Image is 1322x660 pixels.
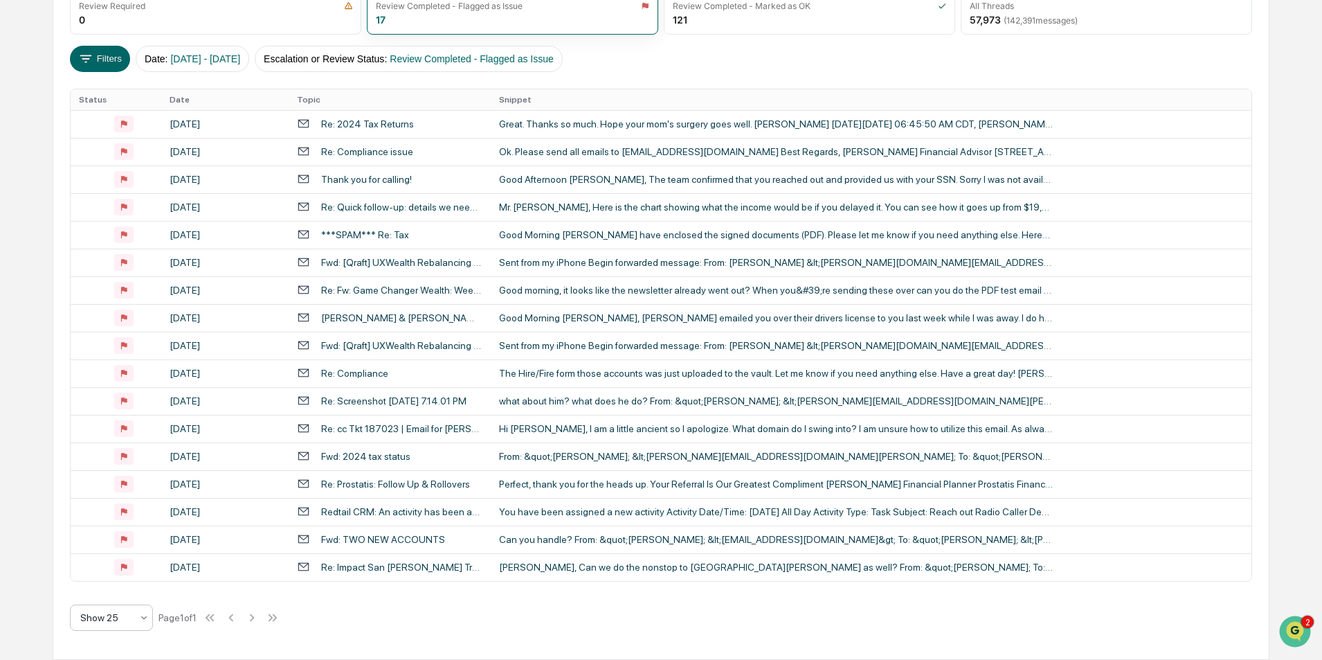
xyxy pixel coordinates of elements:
div: 57,973 [970,14,1078,26]
div: [DATE] [170,257,280,268]
div: [DATE] [170,285,280,296]
div: Good Morning [PERSON_NAME], [PERSON_NAME] emailed you over their drivers license to you last week... [499,312,1053,323]
a: Powered byPylon [98,305,167,316]
div: We're available if you need us! [62,120,190,131]
div: Fwd: [Qraft] UXWealth Rebalancing Update_20250401 [321,340,482,351]
div: [DATE] [170,202,280,213]
th: Topic [289,89,491,110]
div: Can you handle? From: &quot;[PERSON_NAME]; &lt;[EMAIL_ADDRESS][DOMAIN_NAME]&gt; To: &quot;[PERSON... [499,534,1053,545]
div: Page 1 of 1 [159,612,197,623]
div: Re: Quick follow-up: details we need to get your guaranteed income started [321,202,482,213]
div: 17 [376,14,386,26]
div: Good morning, it looks like the newsletter already went out? When you&#39;re sending these over c... [499,285,1053,296]
img: Ed Schembor [14,175,36,197]
a: 🔎Data Lookup [8,267,93,292]
div: Good Morning [PERSON_NAME] have enclosed the signed documents (PDF). Please let me know if you ne... [499,229,1053,240]
div: Review Completed - Marked as OK [673,1,811,11]
div: 🗄️ [100,247,111,258]
div: [DATE] [170,312,280,323]
button: See all [215,151,252,168]
div: [DATE] [170,146,280,157]
div: [DATE] [170,506,280,517]
div: [DATE] [170,229,280,240]
span: [PERSON_NAME] [43,188,112,199]
div: You have been assigned a new activity Activity Date/Time: [DATE] All Day Activity Type: Task Subj... [499,506,1053,517]
div: [DATE] [170,118,280,130]
div: Re: Impact San [PERSON_NAME] Travel [321,562,482,573]
button: Escalation or Review Status:Review Completed - Flagged as Issue [255,46,563,72]
div: Mr. [PERSON_NAME], Here is the chart showing what the income would be if you delayed it. You can ... [499,202,1053,213]
div: [DATE] [170,340,280,351]
div: Re: Compliance [321,368,388,379]
div: [PERSON_NAME] & [PERSON_NAME] information from Senior Financial [321,312,482,323]
span: Review Completed - Flagged as Issue [390,53,554,64]
p: How can we help? [14,29,252,51]
button: Start new chat [235,110,252,127]
a: 🖐️Preclearance [8,240,95,265]
th: Date [161,89,289,110]
div: Review Completed - Flagged as Issue [376,1,523,11]
img: icon [344,1,353,10]
div: Good Afternoon [PERSON_NAME], The team confirmed that you reached out and provided us with your S... [499,174,1053,185]
div: Re: Prostatis: Follow Up & Rollovers [321,479,470,490]
span: [DATE] [123,188,151,199]
div: Past conversations [14,154,93,165]
div: what about him? what does he do? From: &quot;[PERSON_NAME]; &lt;[PERSON_NAME][EMAIL_ADDRESS][DOMA... [499,395,1053,407]
div: [DATE] [170,534,280,545]
div: [DATE] [170,451,280,462]
div: Hi [PERSON_NAME], I am a little ancient so I apologize. What domain do I swing into? I am unsure ... [499,423,1053,434]
div: 🔎 [14,274,25,285]
img: 6558925923028_b42adfe598fdc8269267_72.jpg [29,106,54,131]
div: Sent from my iPhone Begin forwarded message: From: [PERSON_NAME] &lt;[PERSON_NAME][DOMAIN_NAME][E... [499,340,1053,351]
span: Data Lookup [28,272,87,286]
div: Thank you for calling! [321,174,412,185]
img: 1746055101610-c473b297-6a78-478c-a979-82029cc54cd1 [28,189,39,200]
div: From: &quot;[PERSON_NAME]; &lt;[PERSON_NAME][EMAIL_ADDRESS][DOMAIN_NAME][PERSON_NAME]; To: &quot;... [499,451,1053,462]
div: 0 [79,14,85,26]
div: Redtail CRM: An activity has been assigned. [321,506,482,517]
div: [PERSON_NAME], Can we do the nonstop to [GEOGRAPHIC_DATA][PERSON_NAME] as well? From: &quot;[PERS... [499,562,1053,573]
div: Great. Thanks so much. Hope your mom's surgery goes well. [PERSON_NAME] [DATE][DATE] 06:45:50 AM ... [499,118,1053,130]
div: [DATE] [170,395,280,407]
div: 121 [673,14,687,26]
span: [DATE] - [DATE] [170,53,240,64]
button: Date:[DATE] - [DATE] [136,46,249,72]
img: icon [641,1,649,10]
div: [DATE] [170,479,280,490]
div: [DATE] [170,174,280,185]
div: [DATE] [170,423,280,434]
span: ( 142,391 messages) [1004,15,1078,26]
img: icon [938,1,946,10]
div: Sent from my iPhone Begin forwarded message: From: [PERSON_NAME] &lt;[PERSON_NAME][DOMAIN_NAME][E... [499,257,1053,268]
iframe: Open customer support [1278,614,1315,652]
a: 🗄️Attestations [95,240,177,265]
span: Preclearance [28,246,89,260]
div: Start new chat [62,106,227,120]
div: Re: Compliance issue [321,146,413,157]
th: Status [71,89,161,110]
div: Review Required [79,1,145,11]
div: Re: Screenshot [DATE] 7.14.01 PM [321,395,467,407]
th: Snippet [491,89,1251,110]
div: Re: Fw: Game Changer Wealth: Weekly Newsletter for [DATE] [321,285,482,296]
img: 1746055101610-c473b297-6a78-478c-a979-82029cc54cd1 [14,106,39,131]
div: The Hire/Fire form those accounts was just uploaded to the vault. Let me know if you need anythin... [499,368,1053,379]
div: Re: cc Tkt 187023 | Email for [PERSON_NAME] [321,423,482,434]
div: [DATE] [170,368,280,379]
div: All Threads [970,1,1014,11]
div: 🖐️ [14,247,25,258]
div: Ok. Please send all emails to [EMAIL_ADDRESS][DOMAIN_NAME] Best Regards, [PERSON_NAME] Financial ... [499,146,1053,157]
div: Fwd: [Qraft] UXWealth Rebalancing Update_Aug 2025 [321,257,482,268]
div: Fwd: TWO NEW ACCOUNTS [321,534,445,545]
span: Pylon [138,306,167,316]
div: [DATE] [170,562,280,573]
div: Fwd: 2024 tax status [321,451,410,462]
div: Re: 2024 Tax Returns [321,118,414,130]
span: • [115,188,120,199]
span: Attestations [114,246,172,260]
div: Perfect, thank you for the heads up. Your Referral Is Our Greatest Compliment [PERSON_NAME] Finan... [499,479,1053,490]
button: Filters [70,46,130,72]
